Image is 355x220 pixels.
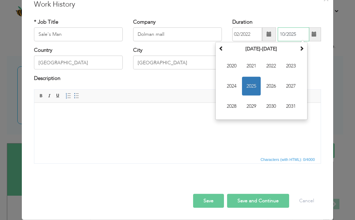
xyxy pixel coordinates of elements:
[282,57,300,75] span: 2023
[299,46,304,51] span: Next Decade
[282,97,300,116] span: 2031
[225,44,297,54] th: Select Decade
[219,46,224,51] span: Previous Decade
[262,77,280,96] span: 2026
[34,103,321,155] iframe: Rich Text Editor, workEditor
[222,97,241,116] span: 2028
[259,156,317,163] div: Statistics
[232,27,262,41] input: From
[34,18,58,25] label: * Job Title
[278,27,309,41] input: Present
[222,57,241,75] span: 2020
[262,57,280,75] span: 2022
[193,194,224,208] button: Save
[262,97,280,116] span: 2030
[232,18,252,25] label: Duration
[292,194,321,208] button: Cancel
[34,75,60,82] label: Description
[227,194,289,208] button: Save and Continue
[222,77,241,96] span: 2024
[37,92,45,100] a: Bold
[282,77,300,96] span: 2027
[242,97,261,116] span: 2029
[46,92,53,100] a: Italic
[133,18,156,25] label: Company
[242,77,261,96] span: 2025
[133,47,142,54] label: City
[259,156,317,163] span: Characters (with HTML): 0/4000
[34,47,52,54] label: Country
[54,92,62,100] a: Underline
[64,92,72,100] a: Insert/Remove Numbered List
[73,92,80,100] a: Insert/Remove Bulleted List
[242,57,261,75] span: 2021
